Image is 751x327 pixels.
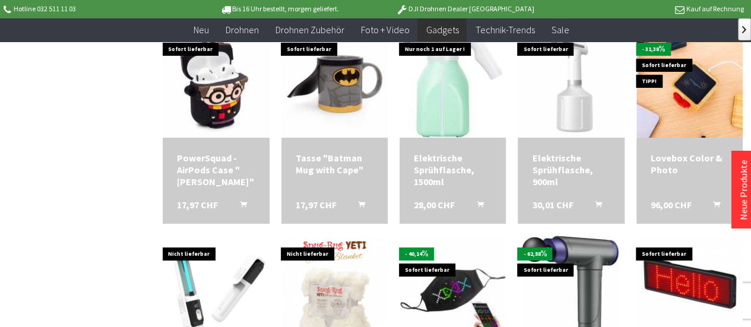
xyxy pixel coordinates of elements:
[558,2,743,16] p: Kauf auf Rechnung
[414,199,455,211] span: 28,00 CHF
[177,152,255,188] div: PowerSquad - AirPods Case "[PERSON_NAME]"
[267,18,353,42] a: Drohnen Zubehör
[467,18,543,42] a: Technik-Trends
[532,199,573,211] span: 30,01 CHF
[296,199,337,211] span: 17,97 CHF
[742,26,746,33] span: 
[462,199,490,214] button: In den Warenkorb
[372,2,557,16] p: DJI Drohnen Dealer [GEOGRAPHIC_DATA]
[275,24,344,36] span: Drohnen Zubehör
[400,31,506,138] img: Elektrische Sprühflasche, 1500ml
[414,152,492,188] div: Elektrische Sprühflasche, 1500ml
[699,199,727,214] button: In den Warenkorb
[518,31,624,138] img: Elektrische Sprühflasche, 900ml
[426,24,458,36] span: Gadgets
[1,2,186,16] p: Hotline 032 511 11 03
[543,18,577,42] a: Sale
[651,152,728,176] div: Lovebox Color & Photo
[177,199,218,211] span: 17,97 CHF
[353,18,417,42] a: Foto + Video
[532,152,610,188] div: Elektrische Sprühflasche, 900ml
[296,152,373,176] div: Tasse "Batman Mug with Cape"
[217,18,267,42] a: Drohnen
[417,18,467,42] a: Gadgets
[532,152,610,188] a: Elektrische Sprühflasche, 900ml 30,01 CHF In den Warenkorb
[651,152,728,176] a: Lovebox Color & Photo 96,00 CHF In den Warenkorb
[636,31,743,138] img: Lovebox Color & Photo
[361,24,409,36] span: Foto + Video
[737,160,749,220] a: Neue Produkte
[581,199,609,214] button: In den Warenkorb
[226,24,259,36] span: Drohnen
[344,199,372,214] button: In den Warenkorb
[414,152,492,188] a: Elektrische Sprühflasche, 1500ml 28,00 CHF In den Warenkorb
[551,24,569,36] span: Sale
[475,24,534,36] span: Technik-Trends
[296,152,373,176] a: Tasse "Batman Mug with Cape" 17,97 CHF In den Warenkorb
[194,24,209,36] span: Neu
[163,31,269,138] img: PowerSquad - AirPods Case "Harry Potter"
[187,2,372,16] p: Bis 16 Uhr bestellt, morgen geliefert.
[651,199,692,211] span: 96,00 CHF
[281,31,388,138] img: Tasse "Batman Mug with Cape"
[185,18,217,42] a: Neu
[177,152,255,188] a: PowerSquad - AirPods Case "[PERSON_NAME]" 17,97 CHF In den Warenkorb
[226,199,254,214] button: In den Warenkorb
